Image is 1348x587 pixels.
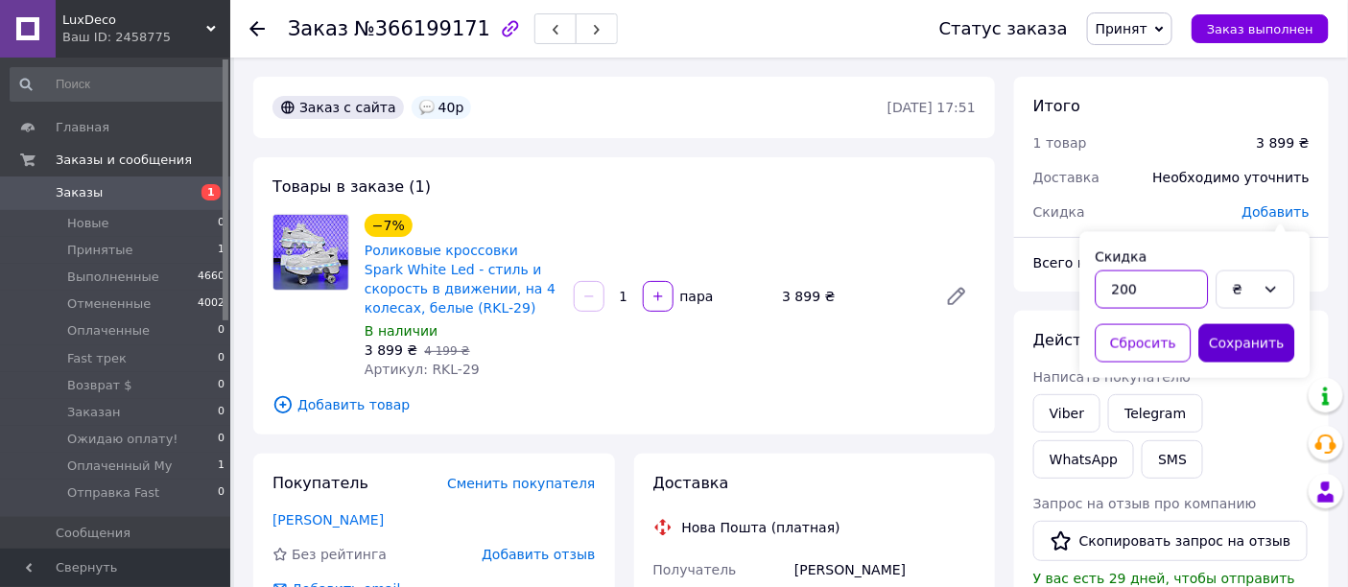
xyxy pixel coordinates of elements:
span: Новые [67,215,109,232]
div: 3 899 ₴ [1257,133,1310,153]
a: Viber [1033,394,1100,433]
span: Ожидаю оплату! [67,431,178,448]
span: Отправка Fast [67,484,159,502]
span: Принятые [67,242,133,259]
button: Сбросить [1096,324,1192,363]
span: Артикул: RKL-29 [365,362,480,377]
button: Скопировать запрос на отзыв [1033,521,1308,561]
span: Добавить товар [272,394,976,415]
span: №366199171 [354,17,490,40]
a: Роликовые кроссовки Spark White Led - стиль и скорость в движении, на 4 колесах, белые (RKL-29) [365,243,556,316]
span: Сменить покупателя [447,476,595,491]
span: Действия [1033,331,1110,349]
span: Итого [1033,97,1080,115]
button: SMS [1142,440,1203,479]
div: 40р [412,96,472,119]
div: Статус заказа [939,19,1068,38]
span: Fast трек [67,350,127,367]
span: Возврат $ [67,377,132,394]
span: LuxDeco [62,12,206,29]
span: 1 [201,184,221,200]
span: Всего к оплате [1033,255,1140,270]
button: Заказ выполнен [1192,14,1329,43]
img: Роликовые кроссовки Spark White Led - стиль и скорость в движении, на 4 колесах, белые (RKL-29) [273,215,348,290]
img: :speech_balloon: [419,100,435,115]
span: Доставка [653,474,729,492]
span: 0 [218,404,225,421]
span: Добавить отзыв [482,547,595,562]
div: −7% [365,214,413,237]
input: Поиск [10,67,226,102]
span: 1 [218,242,225,259]
span: 4 199 ₴ [424,344,469,358]
time: [DATE] 17:51 [887,100,976,115]
div: Необходимо уточнить [1142,156,1321,199]
span: Оплаченные [67,322,150,340]
span: Заказы и сообщения [56,152,192,169]
span: 0 [218,431,225,448]
span: Добавить [1242,204,1310,220]
span: 0 [218,350,225,367]
div: Заказ с сайта [272,96,404,119]
span: Выполненные [67,269,159,286]
div: ₴ [1233,279,1256,300]
div: пара [675,287,716,306]
span: Сообщения [56,525,130,542]
div: [PERSON_NAME] [791,552,980,587]
span: Товары в заказе (1) [272,177,431,196]
a: WhatsApp [1033,440,1134,479]
span: Получатель [653,562,737,577]
div: Скидка [1096,247,1295,267]
span: 1 товар [1033,135,1087,151]
span: Запрос на отзыв про компанию [1033,496,1257,511]
a: [PERSON_NAME] [272,512,384,528]
span: 0 [218,215,225,232]
div: Ваш ID: 2458775 [62,29,230,46]
span: 0 [218,484,225,502]
span: Оплаченный My [67,458,172,475]
span: 3 899 ₴ [365,342,417,358]
span: Покупатель [272,474,368,492]
span: Принят [1096,21,1147,36]
input: 0 [1096,270,1209,309]
span: 0 [218,322,225,340]
span: Главная [56,119,109,136]
span: Отмененные [67,295,151,313]
span: Написать покупателю [1033,369,1191,385]
span: 1 [218,458,225,475]
a: Telegram [1108,394,1202,433]
span: Доставка [1033,170,1100,185]
div: Вернуться назад [249,19,265,38]
span: 0 [218,377,225,394]
a: Редактировать [937,277,976,316]
span: Заказ выполнен [1207,22,1313,36]
span: 4660 [198,269,225,286]
button: Сохранить [1199,324,1295,363]
span: Заказ [288,17,348,40]
div: 3 899 ₴ [774,283,930,310]
span: В наличии [365,323,438,339]
span: Скидка [1033,204,1085,220]
div: Нова Пошта (платная) [677,518,845,537]
span: Заказы [56,184,103,201]
span: Заказан [67,404,121,421]
span: 4002 [198,295,225,313]
span: Без рейтинга [292,547,387,562]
